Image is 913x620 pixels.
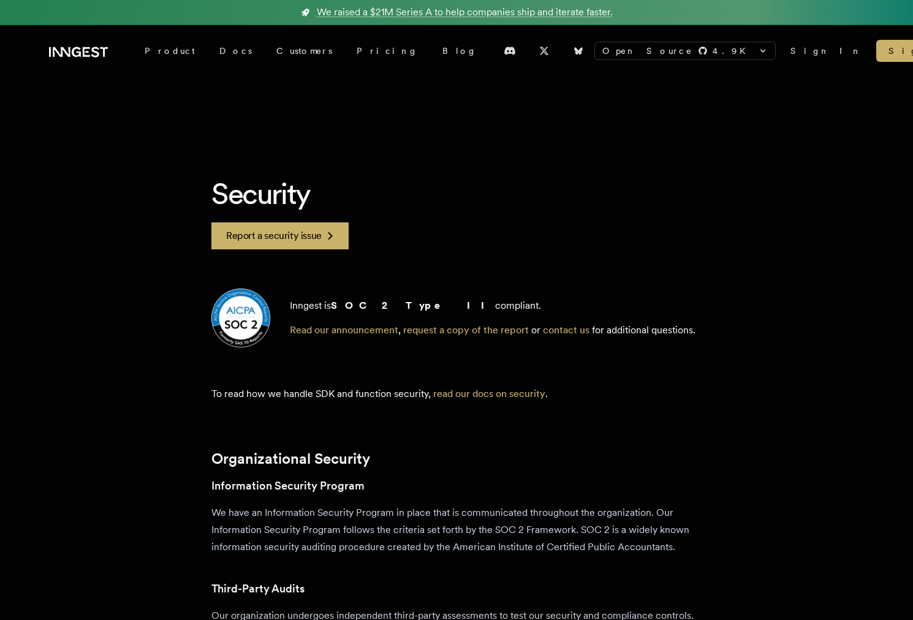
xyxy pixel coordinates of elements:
a: read our docs on security [433,388,545,399]
p: We have an Information Security Program in place that is communicated throughout the organization... [211,504,702,556]
span: We raised a $21M Series A to help companies ship and iterate faster. [317,5,613,20]
a: Sign In [790,45,862,57]
p: , or for additional questions. [290,323,695,338]
a: contact us [543,324,589,336]
a: request a copy of the report [403,324,529,336]
a: Blog [430,40,489,62]
a: Report a security issue [211,222,349,249]
img: SOC 2 [211,289,270,347]
a: Read our announcement [290,324,398,336]
h3: Third-Party Audits [211,580,702,597]
strong: SOC 2 Type II [331,300,495,311]
a: Discord [496,41,523,61]
a: Customers [264,40,344,62]
a: Bluesky [565,41,592,61]
h1: Security [211,175,702,213]
p: To read how we handle SDK and function security, . [211,387,702,401]
a: X [531,41,558,61]
h3: Information Security Program [211,477,702,494]
span: Open Source [602,45,693,57]
h2: Organizational Security [211,450,702,467]
span: 4.9 K [713,45,753,57]
p: Inngest is compliant. [290,298,695,313]
a: Pricing [344,40,430,62]
div: Product [132,40,207,62]
a: Docs [207,40,264,62]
